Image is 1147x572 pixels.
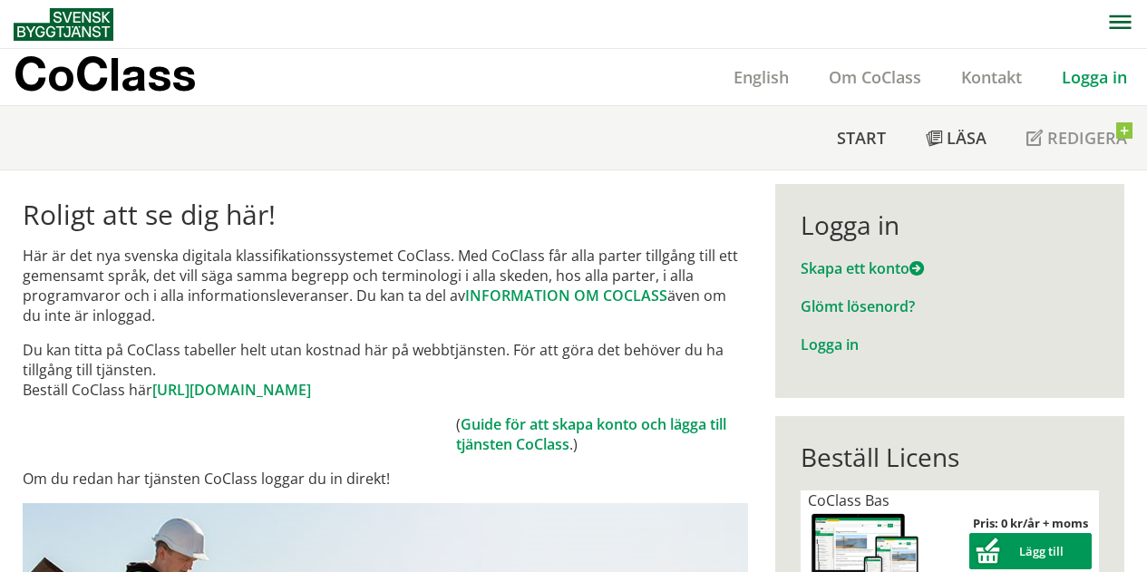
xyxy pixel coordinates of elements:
[23,340,748,400] p: Du kan titta på CoClass tabeller helt utan kostnad här på webbtjänsten. För att göra det behöver ...
[1042,66,1147,88] a: Logga in
[801,334,859,354] a: Logga in
[817,106,906,170] a: Start
[714,66,809,88] a: English
[947,127,987,149] span: Läsa
[973,515,1088,531] strong: Pris: 0 kr/år + moms
[941,66,1042,88] a: Kontakt
[906,106,1006,170] a: Läsa
[23,199,748,231] h1: Roligt att se dig här!
[23,469,748,489] p: Om du redan har tjänsten CoClass loggar du in direkt!
[465,286,667,305] a: INFORMATION OM COCLASS
[152,380,311,400] a: [URL][DOMAIN_NAME]
[14,63,196,84] p: CoClass
[969,543,1092,559] a: Lägg till
[801,258,924,278] a: Skapa ett konto
[14,8,113,41] img: Svensk Byggtjänst
[801,209,1099,240] div: Logga in
[456,414,726,454] a: Guide för att skapa konto och lägga till tjänsten CoClass
[23,246,748,325] p: Här är det nya svenska digitala klassifikationssystemet CoClass. Med CoClass får alla parter till...
[837,127,886,149] span: Start
[14,49,235,105] a: CoClass
[808,490,889,510] span: CoClass Bas
[456,414,748,454] td: ( .)
[801,441,1099,472] div: Beställ Licens
[969,533,1092,569] button: Lägg till
[801,296,915,316] a: Glömt lösenord?
[809,66,941,88] a: Om CoClass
